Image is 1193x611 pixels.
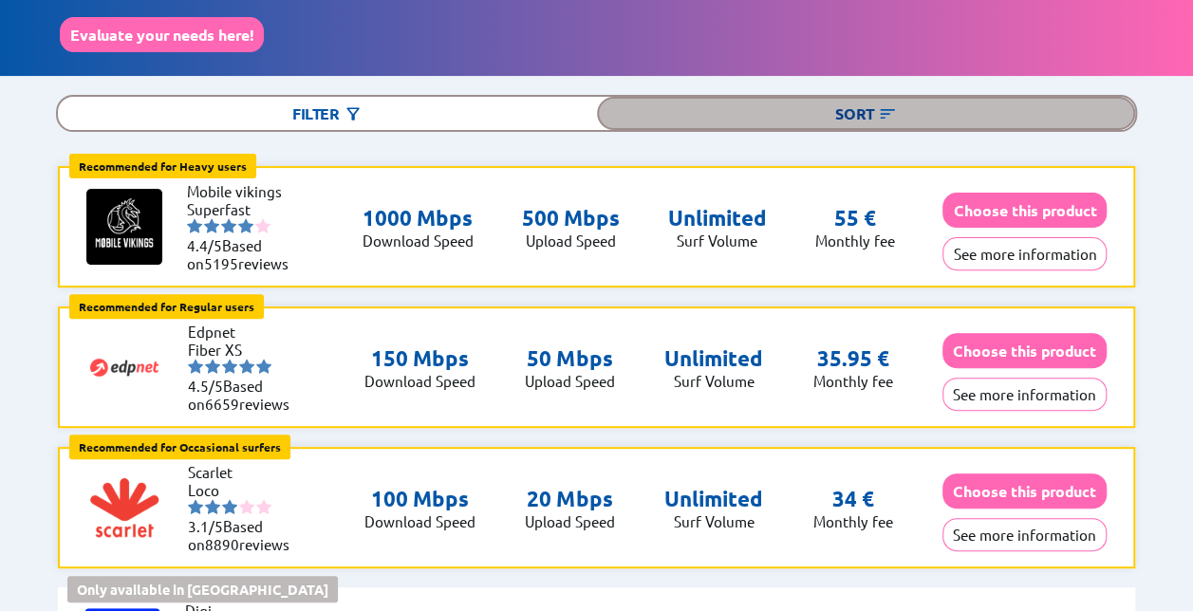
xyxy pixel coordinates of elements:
span: 5195 [204,254,238,272]
img: starnr2 [205,359,220,374]
img: Logo of Mobile vikings [86,189,162,265]
div: Sort [597,97,1135,130]
img: starnr2 [205,499,220,514]
p: Download Speed [364,512,475,530]
p: 1000 Mbps [363,205,474,231]
li: Edpnet [188,323,302,341]
img: starnr5 [256,359,271,374]
img: starnr2 [204,218,219,233]
p: Unlimited [664,345,763,372]
img: Logo of Scarlet [86,470,162,546]
li: Mobile vikings [187,182,301,200]
p: 50 Mbps [525,345,615,372]
img: Button open the sorting menu [878,104,897,123]
button: See more information [942,378,1107,411]
span: 6659 [205,395,239,413]
div: Filter [58,97,596,130]
p: Unlimited [664,486,763,512]
img: starnr1 [187,218,202,233]
img: starnr3 [222,359,237,374]
p: Download Speed [363,231,474,250]
a: See more information [942,385,1107,403]
p: 35.95 € [816,345,888,372]
li: Based on reviews [187,236,301,272]
li: Based on reviews [188,517,302,553]
span: 8890 [205,535,239,553]
b: Recommended for Occasional surfers [79,439,281,454]
p: Download Speed [364,372,475,390]
li: Based on reviews [188,377,302,413]
img: starnr3 [221,218,236,233]
b: Recommended for Regular users [79,299,254,314]
span: 4.5/5 [188,377,223,395]
p: Surf Volume [664,372,763,390]
p: Surf Volume [664,512,763,530]
button: See more information [942,237,1107,270]
button: Choose this product [942,193,1107,228]
li: Fiber XS [188,341,302,359]
span: 4.4/5 [187,236,222,254]
li: Superfast [187,200,301,218]
button: Choose this product [942,473,1107,509]
img: starnr3 [222,499,237,514]
b: Recommended for Heavy users [79,158,247,174]
a: See more information [942,526,1107,544]
b: Only available in [GEOGRAPHIC_DATA] [77,581,328,598]
a: See more information [942,245,1107,263]
li: Scarlet [188,463,302,481]
img: Logo of Edpnet [86,329,162,405]
p: Monthly fee [814,231,894,250]
img: starnr1 [188,359,203,374]
img: starnr5 [256,499,271,514]
img: Button open the filtering menu [344,104,363,123]
button: Evaluate your needs here! [60,17,264,52]
button: See more information [942,518,1107,551]
img: starnr4 [239,499,254,514]
p: 100 Mbps [364,486,475,512]
p: 20 Mbps [525,486,615,512]
p: Monthly fee [812,372,892,390]
img: starnr4 [239,359,254,374]
p: Upload Speed [525,512,615,530]
p: 34 € [831,486,873,512]
a: Choose this product [942,342,1107,360]
a: Choose this product [942,201,1107,219]
p: Unlimited [667,205,766,231]
li: Loco [188,481,302,499]
p: 500 Mbps [522,205,620,231]
p: Upload Speed [525,372,615,390]
span: 3.1/5 [188,517,223,535]
img: starnr1 [188,499,203,514]
p: 150 Mbps [364,345,475,372]
button: Choose this product [942,333,1107,368]
p: Surf Volume [667,231,766,250]
p: Monthly fee [812,512,892,530]
img: starnr5 [255,218,270,233]
p: 55 € [833,205,875,231]
a: Choose this product [942,482,1107,500]
img: starnr4 [238,218,253,233]
p: Upload Speed [522,231,620,250]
